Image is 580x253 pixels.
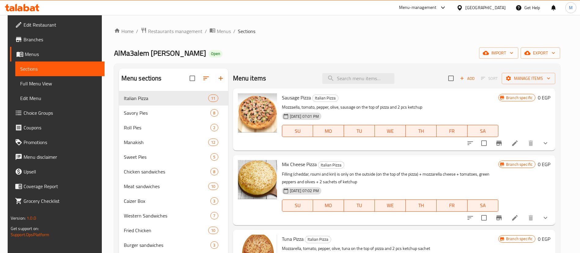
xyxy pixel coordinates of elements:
[210,109,218,117] div: items
[470,201,496,210] span: SA
[282,234,304,244] span: Tuna Pizza
[24,21,100,28] span: Edit Restaurant
[210,153,218,161] div: items
[445,72,457,85] span: Select section
[377,201,403,210] span: WE
[10,106,105,120] a: Choice Groups
[523,136,538,151] button: delete
[124,109,211,117] span: Savory Pies
[124,168,211,175] div: Chicken sandwiches
[210,124,218,131] div: items
[211,169,218,175] span: 8
[210,168,218,175] div: items
[11,225,39,233] span: Get support on:
[511,140,519,147] a: Edit menu item
[282,199,313,212] button: SU
[542,214,549,221] svg: Show Choices
[478,211,490,224] span: Select to update
[285,201,311,210] span: SU
[439,201,465,210] span: FR
[10,150,105,164] a: Menu disclaimer
[492,210,506,225] button: Branch-specific-item
[282,125,313,137] button: SU
[233,28,235,35] li: /
[346,127,372,136] span: TU
[316,127,342,136] span: MO
[124,241,211,249] div: Burger sandwiches
[124,183,209,190] span: Meat sandwiches
[124,212,211,219] span: Western Sandwiches
[316,201,342,210] span: MO
[121,74,162,83] h2: Menu sections
[20,80,100,87] span: Full Menu View
[119,164,228,179] div: Chicken sandwiches8
[136,28,138,35] li: /
[457,74,477,83] button: Add
[467,199,498,212] button: SA
[211,154,218,160] span: 5
[521,47,560,59] button: export
[470,127,496,136] span: SA
[511,214,519,221] a: Edit menu item
[209,228,218,233] span: 10
[208,139,218,146] div: items
[208,227,218,234] div: items
[322,73,394,84] input: search
[538,210,553,225] button: show more
[10,164,105,179] a: Upsell
[538,160,550,169] h6: 0 EGP
[24,153,100,161] span: Menu disclaimer
[124,124,211,131] div: Roll Pies
[507,75,550,82] span: Manage items
[24,109,100,117] span: Choice Groups
[504,236,535,242] span: Branch specific
[15,61,105,76] a: Sections
[459,75,475,82] span: Add
[238,93,277,132] img: Sausage Pizza
[213,71,228,86] button: Add section
[24,197,100,205] span: Grocery Checklist
[10,120,105,135] a: Coupons
[119,135,228,150] div: Manakish12
[406,199,437,212] button: TH
[124,197,211,205] span: Caizer Box
[124,95,209,102] span: Italian Pizza
[10,135,105,150] a: Promotions
[141,27,202,35] a: Restaurants management
[10,32,105,47] a: Branches
[209,184,218,189] span: 10
[484,49,513,57] span: import
[114,27,560,35] nav: breadcrumb
[119,150,228,164] div: Sweet Pies5
[538,235,550,243] h6: 0 EGP
[408,201,434,210] span: TH
[119,223,228,238] div: Fried Chicken10
[209,27,231,35] a: Menus
[282,103,498,111] p: Mozzaella, tomato, pepper, olive, sausage on the top of pizza and 2 pcs ketchup
[406,125,437,137] button: TH
[477,74,502,83] span: Select section first
[24,168,100,175] span: Upsell
[344,199,375,212] button: TU
[238,160,277,199] img: Mix Cheese Pizza
[10,194,105,208] a: Grocery Checklist
[313,199,344,212] button: MO
[24,183,100,190] span: Coverage Report
[305,236,331,243] span: Italian Pizza
[148,28,202,35] span: Restaurants management
[124,227,209,234] span: Fried Chicken
[282,160,317,169] span: Mix Cheese Pizza
[124,139,209,146] div: Manakish
[210,241,218,249] div: items
[199,71,213,86] span: Sort sections
[238,28,255,35] span: Sections
[479,47,518,59] button: import
[375,125,406,137] button: WE
[124,153,211,161] span: Sweet Pies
